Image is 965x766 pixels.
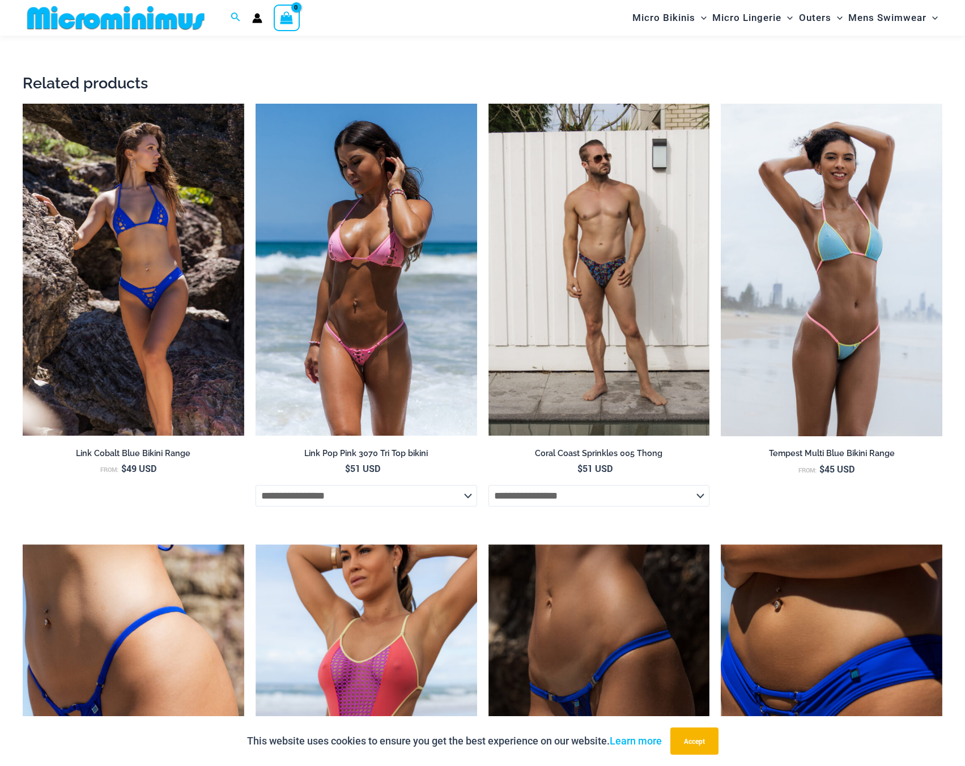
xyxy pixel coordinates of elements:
h2: Coral Coast Sprinkles 005 Thong [488,448,710,459]
a: Coral Coast Sprinkles 005 Thong [488,448,710,463]
h2: Tempest Multi Blue Bikini Range [721,448,942,459]
span: Micro Lingerie [712,3,781,32]
span: $ [577,462,583,474]
bdi: 51 USD [345,462,380,474]
a: Coral Coast Sprinkles 005 Thong 06Coral Coast Sprinkles 005 Thong 08Coral Coast Sprinkles 005 Tho... [488,104,710,436]
img: Link Cobalt Blue 3070 Top 4955 Bottom 03 [23,104,244,436]
bdi: 45 USD [819,463,855,475]
span: Menu Toggle [781,3,793,32]
bdi: 51 USD [577,462,613,474]
img: Link Pop Pink 3070 Top 4855 Bottom 06 [256,104,477,436]
img: Tempest Multi Blue 312 Top 456 Bottom 01 [721,104,942,436]
bdi: 49 USD [121,462,156,474]
button: Accept [670,727,719,755]
span: From: [100,466,118,474]
span: Micro Bikinis [632,3,695,32]
a: OutersMenu ToggleMenu Toggle [796,3,845,32]
h2: Link Pop Pink 3070 Tri Top bikini [256,448,477,459]
a: Mens SwimwearMenu ToggleMenu Toggle [845,3,941,32]
span: Outers [799,3,831,32]
a: Link Cobalt Blue 3070 Top 4955 Bottom 03Link Cobalt Blue 3070 Top 4955 Bottom 04Link Cobalt Blue ... [23,104,244,436]
span: Menu Toggle [695,3,707,32]
span: $ [819,463,824,475]
a: Link Cobalt Blue Bikini Range [23,448,244,463]
span: $ [345,462,350,474]
span: Menu Toggle [831,3,843,32]
a: Link Pop Pink 3070 Top 01Link Pop Pink 3070 Top 4855 Bottom 06Link Pop Pink 3070 Top 4855 Bottom 06 [256,104,477,436]
a: Micro LingerieMenu ToggleMenu Toggle [709,3,796,32]
img: MM SHOP LOGO FLAT [23,5,209,31]
h2: Link Cobalt Blue Bikini Range [23,448,244,459]
p: This website uses cookies to ensure you get the best experience on our website. [247,733,662,750]
span: From: [798,466,817,474]
h2: Related products [23,73,942,93]
a: Link Pop Pink 3070 Tri Top bikini [256,448,477,463]
span: Mens Swimwear [848,3,926,32]
a: Search icon link [231,11,241,25]
a: Tempest Multi Blue 312 Top 456 Bottom 01Tempest Multi Blue 312 Top 456 Bottom 02Tempest Multi Blu... [721,104,942,436]
span: Menu Toggle [926,3,938,32]
nav: Site Navigation [628,2,942,34]
a: Account icon link [252,13,262,23]
span: $ [121,462,126,474]
a: View Shopping Cart, empty [274,5,300,31]
a: Micro BikinisMenu ToggleMenu Toggle [630,3,709,32]
img: Coral Coast Sprinkles 005 Thong 06 [488,104,710,436]
a: Learn more [610,735,662,747]
a: Tempest Multi Blue Bikini Range [721,448,942,463]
